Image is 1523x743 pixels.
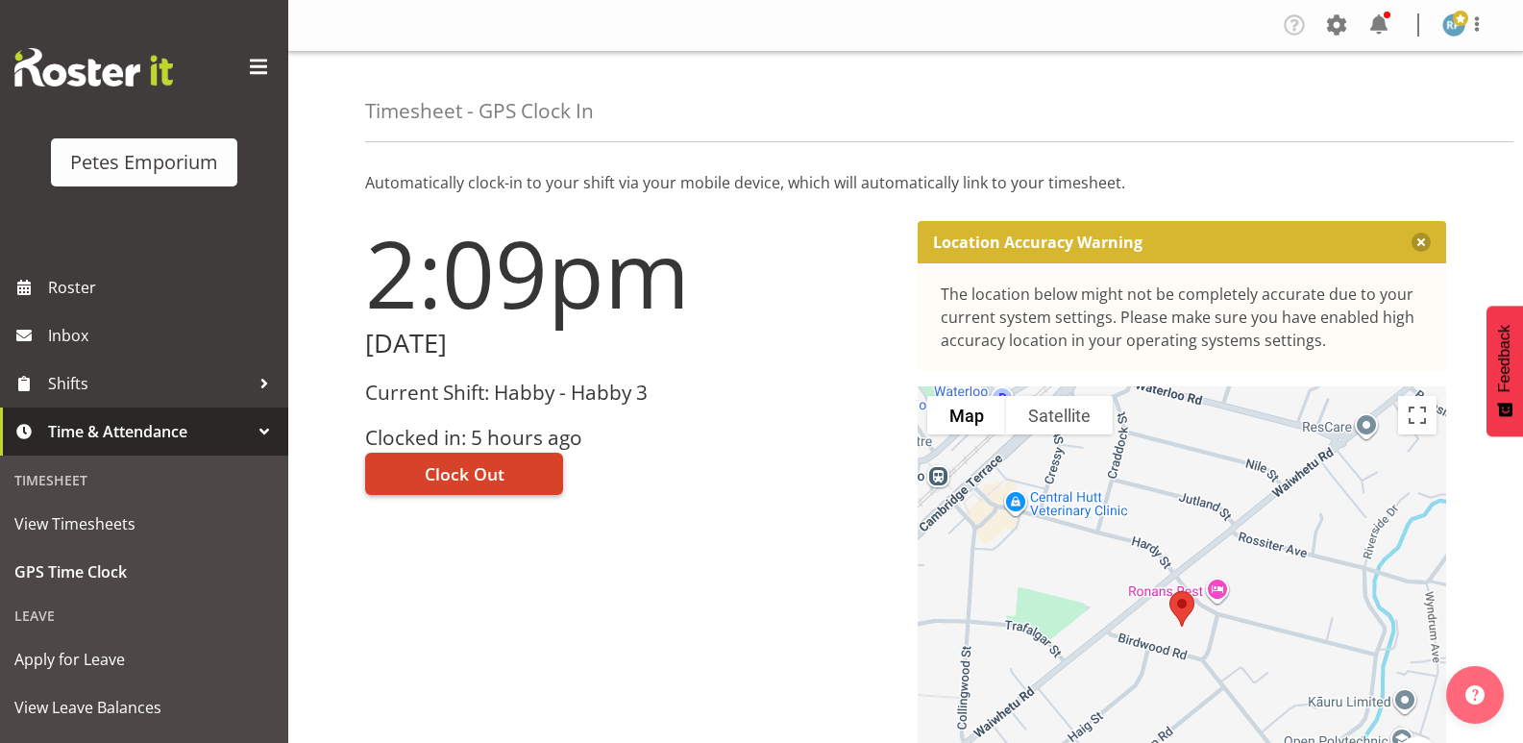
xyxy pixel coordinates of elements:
[5,500,283,548] a: View Timesheets
[933,233,1142,252] p: Location Accuracy Warning
[14,48,173,87] img: Rosterit website logo
[70,148,218,177] div: Petes Emporium
[1465,685,1485,705] img: help-xxl-2.png
[14,557,274,586] span: GPS Time Clock
[5,596,283,635] div: Leave
[1442,13,1465,37] img: reina-puketapu721.jpg
[365,329,895,359] h2: [DATE]
[425,461,504,486] span: Clock Out
[14,509,274,538] span: View Timesheets
[48,321,279,350] span: Inbox
[1486,306,1523,436] button: Feedback - Show survey
[365,100,594,122] h4: Timesheet - GPS Clock In
[365,427,895,449] h3: Clocked in: 5 hours ago
[5,460,283,500] div: Timesheet
[48,369,250,398] span: Shifts
[5,635,283,683] a: Apply for Leave
[14,693,274,722] span: View Leave Balances
[365,453,563,495] button: Clock Out
[927,396,1006,434] button: Show street map
[48,273,279,302] span: Roster
[1006,396,1113,434] button: Show satellite imagery
[1412,233,1431,252] button: Close message
[5,683,283,731] a: View Leave Balances
[1496,325,1513,392] span: Feedback
[48,417,250,446] span: Time & Attendance
[5,548,283,596] a: GPS Time Clock
[14,645,274,674] span: Apply for Leave
[365,221,895,325] h1: 2:09pm
[1398,396,1437,434] button: Toggle fullscreen view
[365,382,895,404] h3: Current Shift: Habby - Habby 3
[365,171,1446,194] p: Automatically clock-in to your shift via your mobile device, which will automatically link to you...
[941,283,1424,352] div: The location below might not be completely accurate due to your current system settings. Please m...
